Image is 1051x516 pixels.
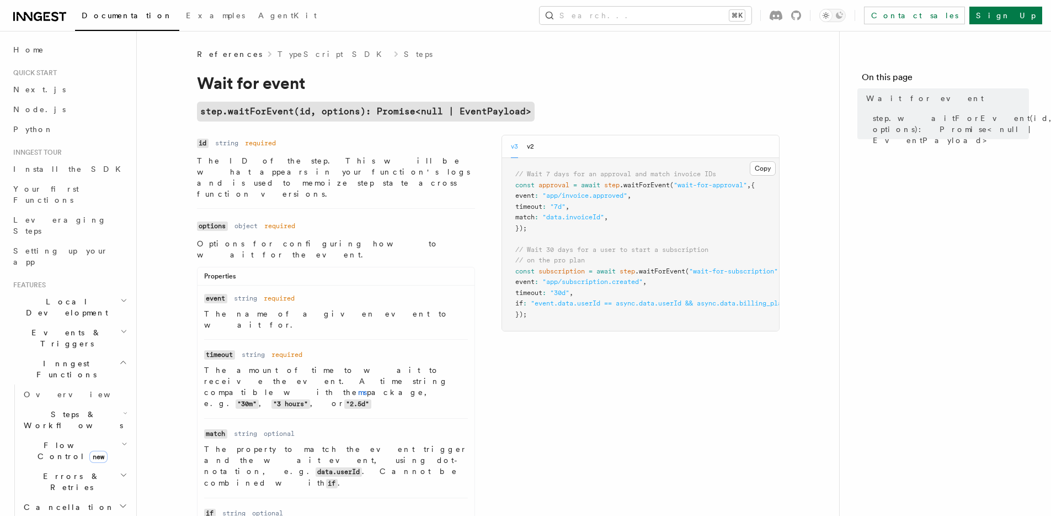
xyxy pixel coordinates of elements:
code: id [197,139,209,148]
a: AgentKit [252,3,323,30]
span: const [515,267,535,275]
code: event [204,294,227,303]
p: The name of a given event to wait for. [204,308,468,330]
h1: Wait for event [197,73,638,93]
span: timeout [515,289,542,297]
span: Local Development [9,296,120,318]
code: "30m" [236,399,259,409]
button: Errors & Retries [19,466,130,497]
span: "app/invoice.approved" [542,192,627,199]
span: : [535,278,538,286]
dd: string [234,429,257,438]
code: if [326,479,338,488]
dd: string [242,350,265,359]
span: .waitForEvent [620,181,670,189]
span: , [565,203,569,210]
a: Examples [179,3,252,30]
span: await [581,181,600,189]
span: subscription [538,267,585,275]
span: Examples [186,11,245,20]
span: Home [13,44,44,55]
kbd: ⌘K [729,10,745,21]
button: Flow Controlnew [19,435,130,466]
dd: required [264,222,295,230]
button: Steps & Workflows [19,404,130,435]
span: // on the pro plan [515,256,585,264]
span: "wait-for-approval" [674,181,747,189]
code: options [197,222,228,231]
span: Errors & Retries [19,471,120,493]
dd: required [271,350,302,359]
span: Cancellation [19,502,115,513]
button: Copy [750,161,776,176]
span: new [89,451,108,463]
span: // Wait 7 days for an approval and match invoice IDs [515,170,716,178]
span: AgentKit [258,11,317,20]
h4: On this page [862,71,1029,88]
span: step [620,267,635,275]
span: , [747,181,751,189]
span: : [535,213,538,221]
span: Inngest Functions [9,358,119,380]
span: "wait-for-subscription" [689,267,778,275]
a: Node.js [9,99,130,119]
span: References [197,49,262,60]
p: The amount of time to wait to receive the event. A time string compatible with the package, e.g. ... [204,365,468,409]
span: }); [515,310,527,318]
dd: required [264,294,295,303]
span: .waitForEvent [635,267,685,275]
span: Steps & Workflows [19,409,123,431]
p: The property to match the event trigger and the wait event, using dot-notation, e.g. . Cannot be ... [204,444,468,489]
span: Documentation [82,11,173,20]
span: event [515,192,535,199]
button: Inngest Functions [9,354,130,385]
span: }); [515,224,527,232]
span: , [643,278,647,286]
span: step [604,181,620,189]
span: Quick start [9,69,57,77]
span: match [515,213,535,221]
span: await [596,267,616,275]
p: Options for configuring how to wait for the event. [197,238,475,260]
dd: string [215,139,238,148]
code: "3 hours" [271,399,310,409]
dd: required [245,139,276,148]
span: Flow Control [19,440,121,462]
dd: string [234,294,257,303]
a: Install the SDK [9,159,130,179]
span: Setting up your app [13,246,108,266]
a: Setting up your app [9,241,130,272]
span: Features [9,281,46,289]
span: { [751,181,755,189]
span: "app/subscription.created" [542,278,643,286]
span: = [589,267,593,275]
span: ( [670,181,674,189]
span: const [515,181,535,189]
a: Leveraging Steps [9,210,130,241]
span: : [523,299,527,307]
code: data.userId [316,467,362,477]
span: Next.js [13,85,66,94]
dd: optional [264,429,295,438]
a: Your first Functions [9,179,130,210]
dd: object [234,222,258,230]
span: Events & Triggers [9,327,120,349]
a: step.waitForEvent(id, options): Promise<null | EventPayload> [197,102,535,122]
code: match [204,429,227,439]
code: "2.5d" [344,399,371,409]
span: Leveraging Steps [13,215,106,235]
button: Search...⌘K [540,7,751,24]
a: Documentation [75,3,179,31]
a: Steps [404,49,433,60]
button: Local Development [9,292,130,323]
a: ms [358,388,367,397]
span: = [573,181,577,189]
div: Properties [198,272,474,286]
a: Overview [19,385,130,404]
span: Install the SDK [13,165,127,173]
span: , [627,192,631,199]
span: "30d" [550,289,569,297]
a: Sign Up [969,7,1042,24]
span: event [515,278,535,286]
span: ( [685,267,689,275]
